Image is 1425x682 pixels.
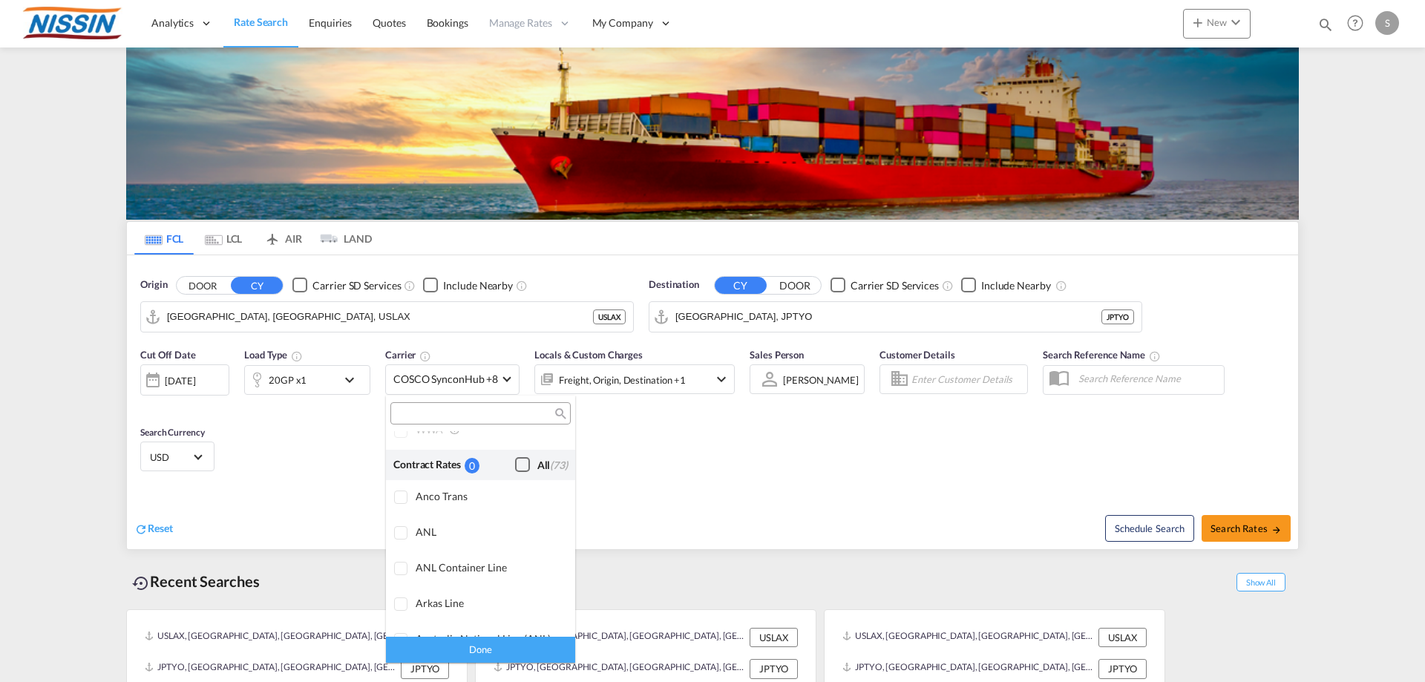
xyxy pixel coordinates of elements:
div: Contract Rates [393,457,465,473]
md-checkbox: Checkbox No Ink [515,457,568,473]
span: (73) [550,459,568,471]
div: ANL Container Line [416,561,563,574]
div: Australia National Line (ANL) [416,632,563,645]
div: All [537,458,568,473]
div: Done [386,637,575,663]
div: Anco Trans [416,490,563,502]
md-icon: icon-magnify [554,408,565,419]
div: Arkas Line [416,597,563,609]
div: ANL [416,525,563,538]
div: 0 [465,458,479,473]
